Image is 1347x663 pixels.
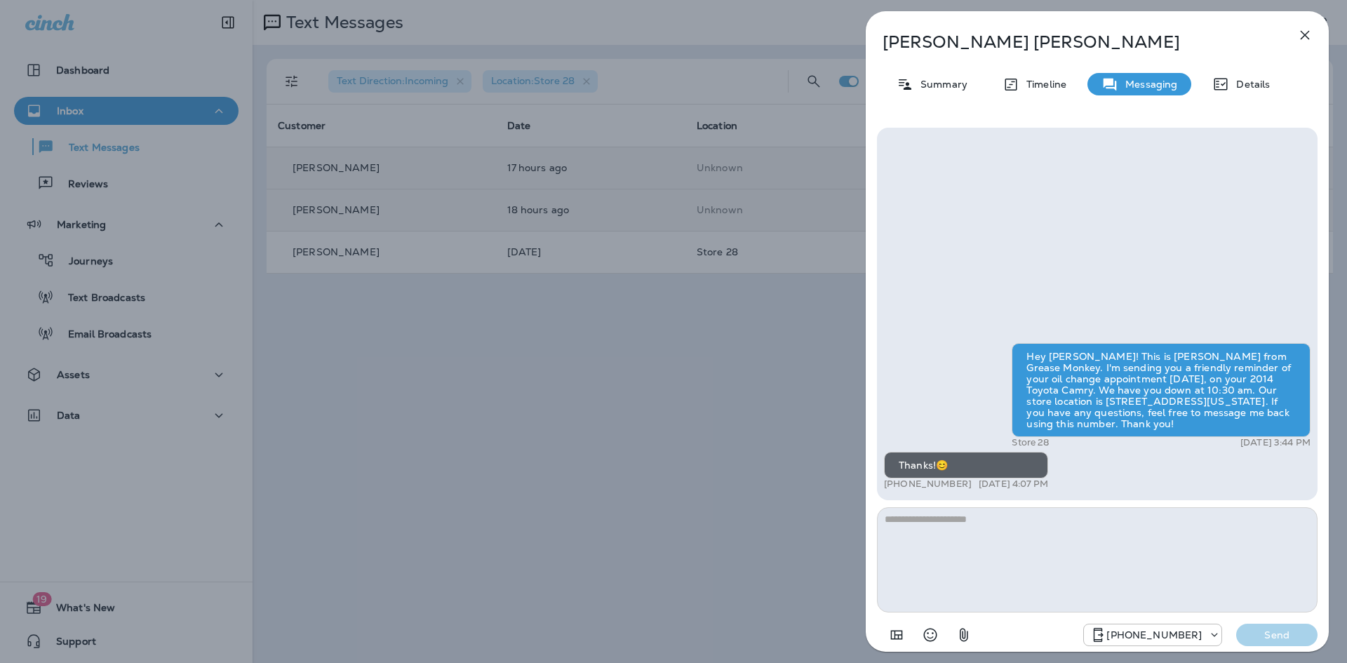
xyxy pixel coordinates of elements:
div: Hey [PERSON_NAME]! This is [PERSON_NAME] from Grease Monkey. I'm sending you a friendly reminder ... [1012,343,1311,437]
p: Summary [913,79,967,90]
button: Add in a premade template [883,621,911,649]
p: Store 28 [1012,437,1049,448]
p: [PERSON_NAME] [PERSON_NAME] [883,32,1266,52]
p: Messaging [1118,79,1177,90]
p: Timeline [1019,79,1066,90]
button: Select an emoji [916,621,944,649]
div: Thanks!😊 [884,452,1048,478]
p: Details [1229,79,1270,90]
p: [DATE] 4:07 PM [979,478,1048,490]
p: [DATE] 3:44 PM [1240,437,1311,448]
div: +1 (208) 858-5823 [1084,627,1221,643]
p: [PHONE_NUMBER] [1106,629,1202,641]
p: [PHONE_NUMBER] [884,478,972,490]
